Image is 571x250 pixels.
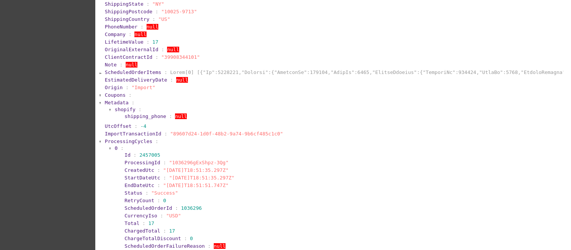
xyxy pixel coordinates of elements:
span: ShippingCountry [105,16,149,22]
span: : [147,39,150,45]
span: "Success" [151,190,178,196]
span: Id [125,152,131,158]
span: : [163,160,166,165]
span: : [155,54,158,60]
span: 0 [163,198,166,203]
span: PhoneNumber [105,24,137,30]
span: shopify [115,107,136,112]
span: "10025-9713" [161,9,197,14]
span: CreatedUtc [125,167,154,173]
span: ScheduledOrderId [125,205,172,211]
span: -4 [140,123,147,129]
span: "US" [158,16,170,22]
span: : [208,243,211,249]
span: : [157,182,160,188]
span: StartDateUtc [125,175,160,181]
span: ClientContractId [105,54,152,60]
span: : [134,152,137,158]
span: : [164,69,167,75]
span: Company [105,31,126,37]
span: ScheduledOrderFailureReason [125,243,205,249]
span: : [142,220,145,226]
span: ProcessingCycles [105,138,152,144]
span: : [169,113,172,119]
span: : [145,190,148,196]
span: : [120,62,123,68]
span: Status [125,190,142,196]
span: : [132,100,135,105]
span: : [129,92,132,98]
span: : [157,198,160,203]
span: Coupons [105,92,126,98]
span: Metadata [105,100,129,105]
span: Total [125,220,139,226]
span: ShippingPostcode [105,9,152,14]
span: "NY" [152,1,164,7]
span: 0 [115,145,118,151]
span: : [184,236,187,241]
span: null [214,243,226,249]
span: null [175,113,187,119]
span: UtcOffset [105,123,131,129]
span: : [163,228,166,234]
span: : [163,175,166,181]
span: RetryCount [125,198,154,203]
span: : [160,213,163,219]
span: 17 [169,228,175,234]
span: ProcessingId [125,160,160,165]
span: Note [105,62,117,68]
span: null [134,31,146,37]
span: EndDateUtc [125,182,154,188]
span: : [175,205,178,211]
span: 17 [152,39,158,45]
span: shipping_phone [125,113,166,119]
span: : [147,1,150,7]
span: "1036296gExShpz-3Qg" [169,160,229,165]
span: null [147,24,158,30]
span: 17 [148,220,155,226]
span: ScheduledOrderItems [105,69,161,75]
span: "Import" [132,85,156,90]
span: : [161,47,164,52]
span: ShippingState [105,1,144,7]
span: : [170,77,173,83]
span: ChargeTotalDiscount [125,236,181,241]
span: : [139,107,142,112]
span: "[DATE]T18:51:35.297Z" [169,175,234,181]
span: 2457005 [139,152,160,158]
span: "39908344101" [161,54,200,60]
span: : [157,167,160,173]
span: null [126,62,137,68]
span: "[DATE]T18:51:35.297Z" [163,167,229,173]
span: EstimatedDeliveryDate [105,77,167,83]
span: Origin [105,85,123,90]
span: : [164,131,167,137]
span: ImportTransactionId [105,131,161,137]
span: : [140,24,144,30]
span: : [155,138,158,144]
span: 0 [190,236,193,241]
span: : [126,85,129,90]
span: : [134,123,137,129]
span: ChargedTotal [125,228,160,234]
span: LifetimeValue [105,39,144,45]
span: : [152,16,155,22]
span: "89607d24-1d0f-48b2-9a74-9b6cf485c1c0" [170,131,283,137]
span: "[DATE]T18:51:51.747Z" [163,182,229,188]
span: : [129,31,132,37]
span: : [155,9,158,14]
span: CurrencyIso [125,213,157,219]
span: : [121,145,124,151]
span: "USD" [166,213,181,219]
span: null [176,77,188,83]
span: null [167,47,179,52]
span: 1036296 [181,205,202,211]
span: OriginalExternalId [105,47,158,52]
